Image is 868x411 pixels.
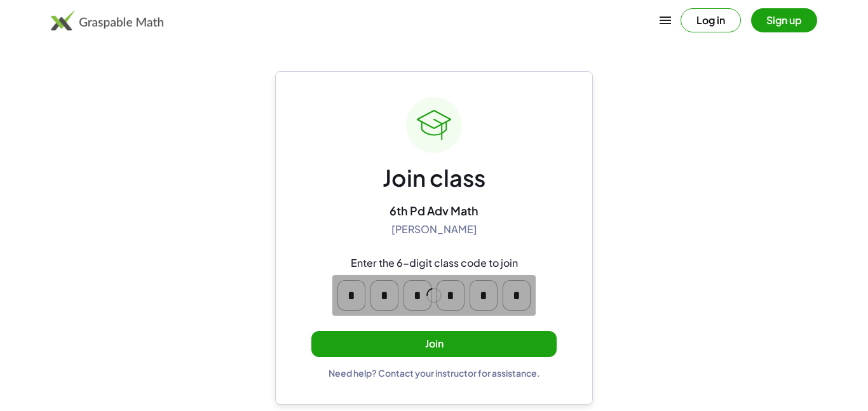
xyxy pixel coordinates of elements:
[390,203,478,218] div: 6th Pd Adv Math
[391,223,477,236] div: [PERSON_NAME]
[329,367,540,379] div: Need help? Contact your instructor for assistance.
[351,257,518,270] div: Enter the 6-digit class code to join
[681,8,741,32] button: Log in
[383,163,485,193] div: Join class
[311,331,557,357] button: Join
[751,8,817,32] button: Sign up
